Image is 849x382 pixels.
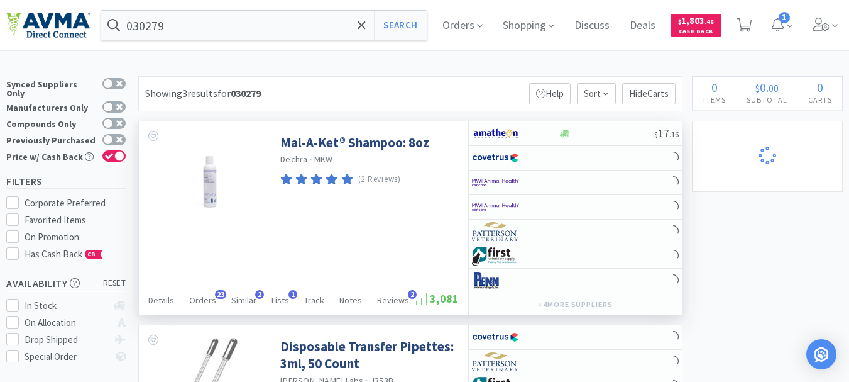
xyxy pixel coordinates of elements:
[6,134,96,145] div: Previously Purchased
[231,87,261,99] strong: 030279
[280,134,429,151] a: Mal-A-Ket® Shampoo: 8oz
[408,290,417,299] span: 2
[25,298,108,313] div: In Stock
[377,295,409,306] span: Reviews
[472,173,519,192] img: f6b2451649754179b5b4e0c70c3f7cb0_2.png
[472,198,519,216] img: f6b2451649754179b5b4e0c70c3f7cb0_2.png
[529,83,571,104] p: Help
[654,126,679,140] span: 17
[669,130,679,139] span: . 16
[25,315,108,330] div: On Allocation
[472,352,519,371] img: f5e969b455434c6296c6d81ef179fa71_3.png
[145,86,261,102] div: Showing 3 results
[280,154,308,165] a: Dechra
[217,87,261,99] span: for
[769,82,779,94] span: 00
[6,118,96,128] div: Compounds Only
[189,295,216,306] span: Orders
[779,12,790,23] span: 1
[231,295,256,306] span: Similar
[472,271,519,290] img: e1133ece90fa4a959c5ae41b0808c578_9.png
[374,11,426,40] button: Search
[472,328,519,347] img: 77fca1acd8b6420a9015268ca798ef17_1.png
[6,174,126,189] h5: Filters
[101,11,427,40] input: Search by item, sku, manufacturer, ingredient, size...
[25,196,126,211] div: Corporate Preferred
[817,79,823,95] span: 0
[85,250,98,258] span: CB
[577,83,616,104] span: Sort
[711,79,718,95] span: 0
[148,295,174,306] span: Details
[569,20,615,31] a: Discuss
[339,295,362,306] span: Notes
[755,82,760,94] span: $
[678,14,714,26] span: 1,803
[622,83,676,104] p: Hide Carts
[6,150,96,161] div: Price w/ Cash Back
[175,134,246,216] img: 05de21c27e374185bd88c7a57ba7f4f0_346262.jpg
[6,78,96,98] div: Synced Suppliers Only
[472,222,519,241] img: f5e969b455434c6296c6d81ef179fa71_3.png
[25,332,108,347] div: Drop Shipped
[6,101,96,112] div: Manufacturers Only
[671,8,721,42] a: $1,803.48Cash Back
[25,248,103,260] span: Has Cash Back
[215,290,226,299] span: 23
[25,230,126,245] div: On Promotion
[678,28,714,37] span: Cash Back
[797,94,842,106] h4: Carts
[280,338,456,373] a: Disposable Transfer Pipettes: 3ml, 50 Count
[103,277,126,290] span: reset
[288,290,297,299] span: 1
[760,79,766,95] span: 0
[358,173,401,186] p: (2 Reviews)
[271,295,289,306] span: Lists
[693,94,736,106] h4: Items
[532,296,619,313] button: +4more suppliers
[472,124,519,143] img: 3331a67d23dc422aa21b1ec98afbf632_11.png
[736,81,797,94] div: .
[806,339,836,369] div: Open Intercom Messenger
[416,291,459,306] span: 3,081
[304,295,324,306] span: Track
[314,154,333,165] span: MKW
[625,20,660,31] a: Deals
[678,18,681,26] span: $
[25,349,108,364] div: Special Order
[472,247,519,266] img: 67d67680309e4a0bb49a5ff0391dcc42_6.png
[255,290,264,299] span: 2
[654,130,658,139] span: $
[6,276,126,291] h5: Availability
[472,149,519,167] img: 77fca1acd8b6420a9015268ca798ef17_1.png
[736,94,797,106] h4: Subtotal
[25,213,126,228] div: Favorited Items
[310,154,312,165] span: ·
[6,12,90,38] img: e4e33dab9f054f5782a47901c742baa9_102.png
[704,18,714,26] span: . 48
